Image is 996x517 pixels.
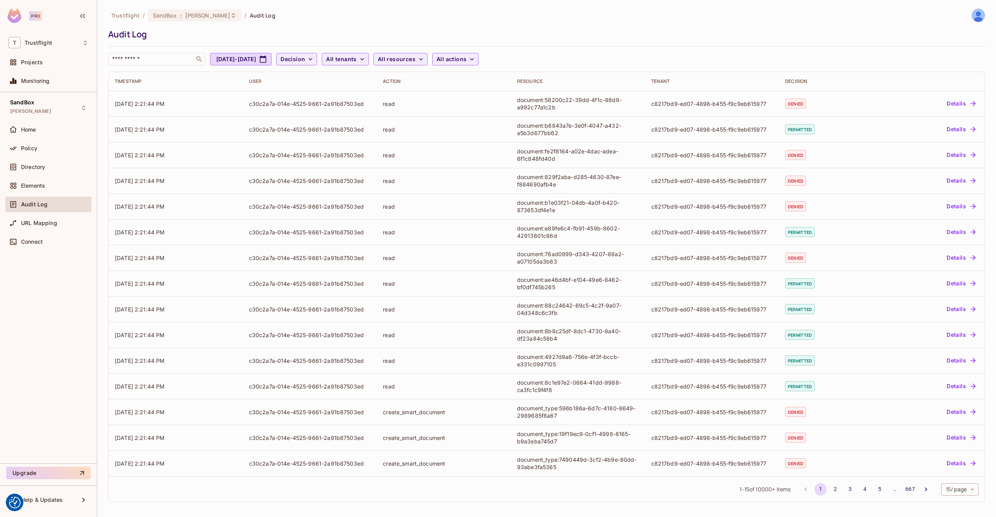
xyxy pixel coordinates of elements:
[798,483,933,496] nav: pagination navigation
[651,203,773,210] div: c8217bd9-ed07-4898-b455-f9c9eb615977
[651,434,773,441] div: c8217bd9-ed07-4898-b455-f9c9eb615977
[21,497,63,503] span: Help & Updates
[903,483,917,496] button: Go to page 667
[115,357,165,364] span: [DATE] 2:21:44 PM
[115,203,165,210] span: [DATE] 2:21:44 PM
[21,183,45,189] span: Elements
[383,254,505,262] div: read
[785,150,806,160] span: denied
[785,355,815,366] span: permitted
[153,12,177,19] span: SandBox
[517,78,639,84] div: Resource
[517,173,639,188] div: document:829f2aba-d285-4630-87ee-f884690afb4e
[378,55,416,64] span: All resources
[115,460,165,467] span: [DATE] 2:21:44 PM
[281,55,305,64] span: Decision
[785,433,806,443] span: denied
[517,456,639,471] div: document_type:7490449d-3cf2-4b9e-80dd-93abe3fa5365
[115,255,165,261] span: [DATE] 2:21:44 PM
[249,331,371,339] div: c30c2a7a-014e-4525-9661-2a91b87503ed
[383,203,505,210] div: read
[249,126,371,133] div: c30c2a7a-014e-4525-9661-2a91b87503ed
[383,306,505,313] div: read
[115,383,165,390] span: [DATE] 2:21:44 PM
[383,177,505,185] div: read
[943,123,978,135] button: Details
[859,483,871,496] button: Go to page 4
[651,100,773,107] div: c8217bd9-ed07-4898-b455-f9c9eb615977
[326,55,356,64] span: All tenants
[517,199,639,214] div: document:b1e03f21-04db-4a0f-b420-873653df4e1e
[888,485,901,493] div: …
[276,53,317,65] button: Decision
[210,53,272,65] button: [DATE]-[DATE]
[115,78,237,84] div: Timestamp
[383,331,505,339] div: read
[651,177,773,185] div: c8217bd9-ed07-4898-b455-f9c9eb615977
[517,148,639,162] div: document:fe2f8164-a02e-4dac-adea-6f1c848fd40d
[383,383,505,390] div: read
[108,28,981,40] div: Audit Log
[785,78,870,84] div: Decision
[943,174,978,187] button: Details
[517,225,639,239] div: document:e89fe6c4-fb91-459b-8602-42913601c86d
[249,383,371,390] div: c30c2a7a-014e-4525-9661-2a91b87503ed
[943,406,978,418] button: Details
[785,176,806,186] span: denied
[249,280,371,287] div: c30c2a7a-014e-4525-9661-2a91b87503ed
[844,483,856,496] button: Go to page 3
[943,251,978,264] button: Details
[383,126,505,133] div: read
[249,151,371,159] div: c30c2a7a-014e-4525-9661-2a91b87503ed
[115,152,165,158] span: [DATE] 2:21:44 PM
[249,306,371,313] div: c30c2a7a-014e-4525-9661-2a91b87503ed
[785,278,815,288] span: permitted
[115,229,165,236] span: [DATE] 2:21:44 PM
[785,124,815,134] span: permitted
[785,98,806,109] span: denied
[115,280,165,287] span: [DATE] 2:21:44 PM
[115,434,165,441] span: [DATE] 2:21:44 PM
[21,59,43,65] span: Projects
[785,253,806,263] span: denied
[943,303,978,315] button: Details
[322,53,368,65] button: All tenants
[651,408,773,416] div: c8217bd9-ed07-4898-b455-f9c9eb615977
[651,126,773,133] div: c8217bd9-ed07-4898-b455-f9c9eb615977
[383,151,505,159] div: read
[517,404,639,419] div: document_type:596b186a-6d7c-4180-8649-2989685f8a67
[943,97,978,110] button: Details
[111,12,140,19] span: the active workspace
[943,226,978,238] button: Details
[10,99,34,106] span: SandBox
[9,37,21,48] span: T
[249,408,371,416] div: c30c2a7a-014e-4525-9661-2a91b87503ed
[785,458,806,468] span: denied
[517,430,639,445] div: document_type:19f19ec9-0cf1-4998-8165-b9a3eba745d7
[517,302,639,317] div: document:88c24642-69c5-4c2f-9a07-04d348c6c3fb
[785,201,806,211] span: denied
[432,53,479,65] button: All actions
[517,353,639,368] div: document:4927d9a6-756e-4f3f-bccb-e331c0997105
[21,220,57,226] span: URL Mapping
[180,12,182,19] span: :
[383,434,505,441] div: create_smart_document
[21,239,43,245] span: Connect
[651,151,773,159] div: c8217bd9-ed07-4898-b455-f9c9eb615977
[517,327,639,342] div: document:8b8c25df-8dc1-4730-9a40-df23a84c58b4
[115,306,165,313] span: [DATE] 2:21:44 PM
[943,277,978,290] button: Details
[651,306,773,313] div: c8217bd9-ed07-4898-b455-f9c9eb615977
[7,9,21,23] img: SReyMgAAAABJRU5ErkJggg==
[21,78,50,84] span: Monitoring
[651,357,773,364] div: c8217bd9-ed07-4898-b455-f9c9eb615977
[756,485,775,493] span: The full list contains 12761 items. To access the end of the list, adjust the filters
[517,276,639,291] div: document:ae46d4bf-e104-49e6-8462-bf0df745b265
[943,354,978,367] button: Details
[373,53,428,65] button: All resources
[943,200,978,213] button: Details
[943,149,978,161] button: Details
[115,126,165,133] span: [DATE] 2:21:44 PM
[115,100,165,107] span: [DATE] 2:21:44 PM
[10,108,51,114] span: [PERSON_NAME]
